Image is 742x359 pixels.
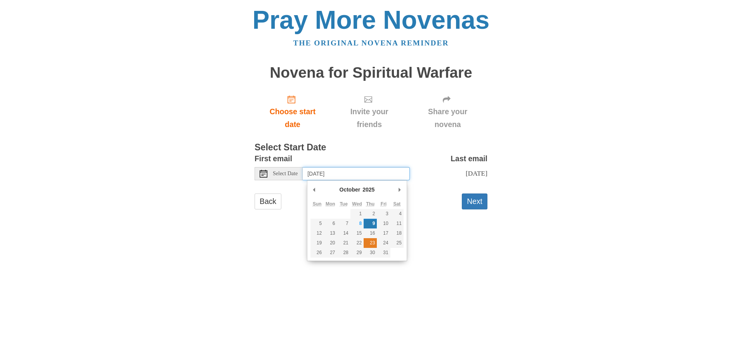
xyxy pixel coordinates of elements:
[310,248,324,258] button: 26
[396,184,404,195] button: Next Month
[350,238,364,248] button: 22
[352,201,362,207] abbr: Wednesday
[293,39,449,47] a: The original novena reminder
[462,193,487,209] button: Next
[350,209,364,219] button: 1
[364,248,377,258] button: 30
[310,184,318,195] button: Previous Month
[273,171,298,176] span: Select Date
[390,228,404,238] button: 18
[390,238,404,248] button: 25
[324,238,337,248] button: 20
[338,184,362,195] div: October
[466,169,487,177] span: [DATE]
[377,248,390,258] button: 31
[331,89,408,135] div: Click "Next" to confirm your start date first.
[390,209,404,219] button: 4
[262,105,323,131] span: Choose start date
[390,219,404,228] button: 11
[377,238,390,248] button: 24
[310,238,324,248] button: 19
[255,152,292,165] label: First email
[364,238,377,248] button: 23
[393,201,400,207] abbr: Saturday
[253,5,490,34] a: Pray More Novenas
[364,209,377,219] button: 2
[340,201,347,207] abbr: Tuesday
[337,238,350,248] button: 21
[408,89,487,135] div: Click "Next" to confirm your start date first.
[338,105,400,131] span: Invite your friends
[416,105,480,131] span: Share your novena
[255,143,487,153] h3: Select Start Date
[350,248,364,258] button: 29
[255,89,331,135] a: Choose start date
[451,152,487,165] label: Last email
[364,219,377,228] button: 9
[313,201,322,207] abbr: Sunday
[310,228,324,238] button: 12
[337,228,350,238] button: 14
[337,248,350,258] button: 28
[255,193,281,209] a: Back
[364,228,377,238] button: 16
[324,219,337,228] button: 6
[366,201,374,207] abbr: Thursday
[377,219,390,228] button: 10
[337,219,350,228] button: 7
[377,209,390,219] button: 3
[310,219,324,228] button: 5
[324,248,337,258] button: 27
[326,201,335,207] abbr: Monday
[381,201,387,207] abbr: Friday
[255,64,487,81] h1: Novena for Spiritual Warfare
[377,228,390,238] button: 17
[361,184,376,195] div: 2025
[350,228,364,238] button: 15
[350,219,364,228] button: 8
[324,228,337,238] button: 13
[303,167,410,180] input: Use the arrow keys to pick a date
